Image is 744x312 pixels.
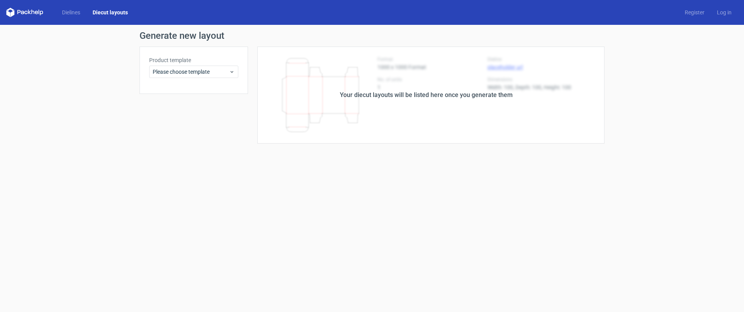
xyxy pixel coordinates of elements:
div: Your diecut layouts will be listed here once you generate them [340,90,513,100]
a: Dielines [56,9,86,16]
span: Please choose template [153,68,229,76]
a: Log in [711,9,738,16]
h1: Generate new layout [139,31,604,40]
a: Diecut layouts [86,9,134,16]
label: Product template [149,56,238,64]
a: Register [679,9,711,16]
